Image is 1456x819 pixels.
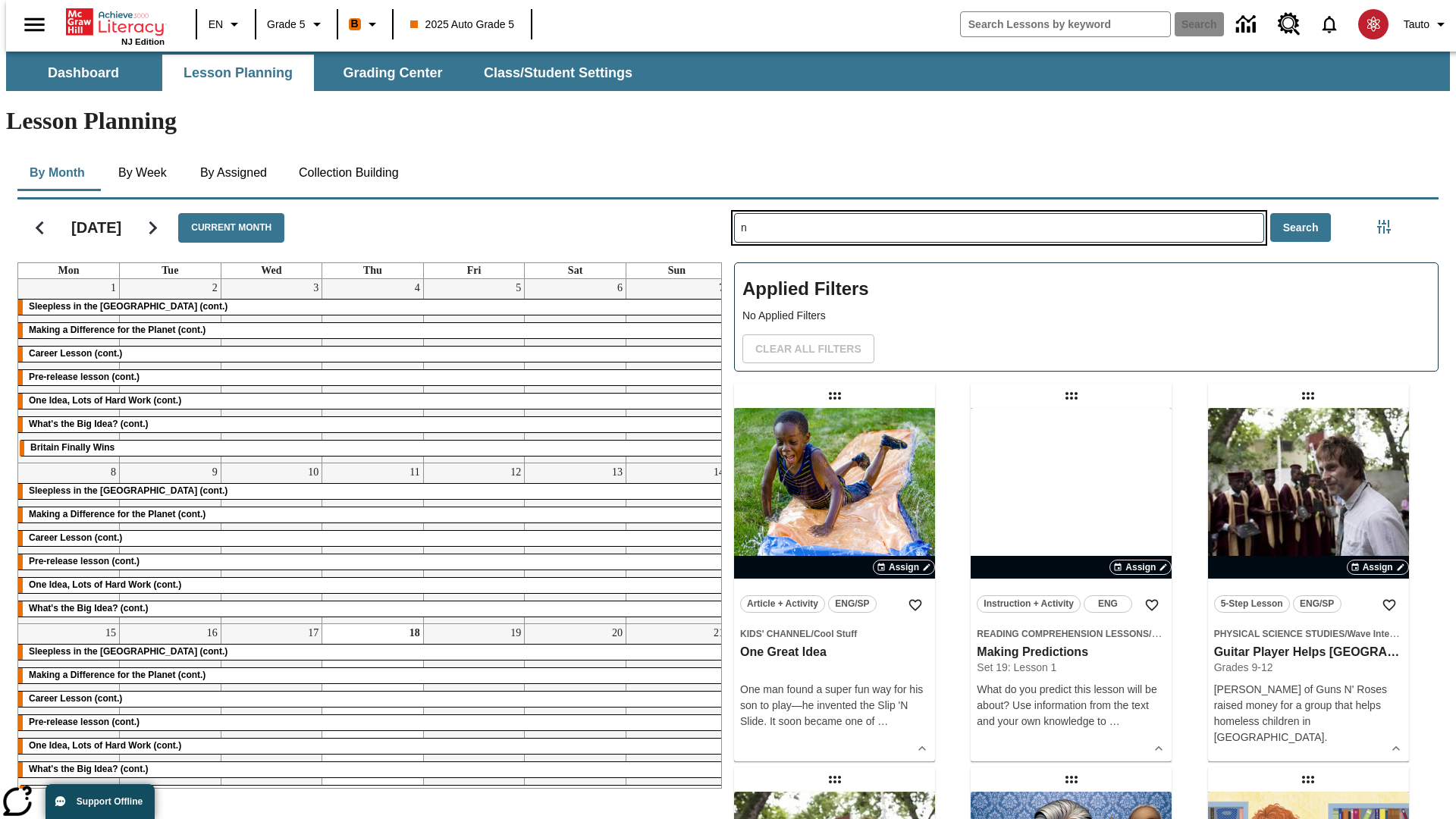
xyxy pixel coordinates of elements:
span: Tauto [1404,17,1429,33]
a: Monday [55,263,83,278]
div: Pre-release lesson (cont.) [18,715,727,730]
span: Career Lesson (cont.) [29,348,122,359]
td: September 7, 2025 [626,279,727,463]
td: September 3, 2025 [221,279,322,463]
span: B [351,14,359,33]
button: ENG/SP [828,595,877,613]
button: Collection Building [287,155,411,191]
div: What do you predict this lesson will be about? Use information from the text and your own knowled... [977,682,1166,730]
span: Making a Difference for the Planet (cont.) [29,325,206,335]
button: Language: EN, Select a language [202,11,250,38]
button: Previous [20,209,59,247]
span: Article + Activity [747,596,818,612]
button: ENG/SP [1293,595,1341,613]
td: September 10, 2025 [221,463,322,623]
span: Career Lesson (cont.) [29,532,122,543]
button: By Month [17,155,97,191]
td: September 14, 2025 [626,463,727,623]
span: Kids' Channel [740,629,811,639]
td: September 8, 2025 [18,463,120,623]
div: One Idea, Lots of Hard Work (cont.) [18,578,727,593]
button: Instruction + Activity [977,595,1081,613]
button: Show Details [911,737,934,760]
td: September 4, 2025 [322,279,424,463]
button: Add to Favorites [902,591,929,619]
h2: [DATE] [71,218,121,237]
a: Sunday [665,263,689,278]
h3: Guitar Player Helps Haiti [1214,645,1403,661]
span: / [811,629,814,639]
button: Show Details [1385,737,1407,760]
span: Britain Finally Wins [30,442,115,453]
p: No Applied Filters [742,308,1430,324]
div: Sleepless in the Animal Kingdom (cont.) [18,300,727,315]
a: Notifications [1310,5,1349,44]
a: September 15, 2025 [102,624,119,642]
h3: Making Predictions [977,645,1166,661]
button: Current Month [178,213,284,243]
span: Pre-release lesson (cont.) [29,717,140,727]
a: September 21, 2025 [711,624,727,642]
a: Tuesday [158,263,181,278]
div: Draggable lesson: Guitar Player Helps Haiti [823,767,847,792]
img: avatar image [1358,9,1389,39]
div: Draggable lesson: One Great Idea [823,384,847,408]
span: Cool Stuff [814,629,857,639]
div: Draggable lesson: Ella Menopi: Episode 2 [1296,767,1320,792]
span: 5-Step Lesson [1221,596,1283,612]
button: Show Details [1147,737,1170,760]
div: lesson details [734,408,935,761]
div: Draggable lesson: Guitar Player Helps Haiti [1296,384,1320,408]
h2: Applied Filters [742,271,1430,308]
input: search field [961,12,1170,36]
span: Assign [889,560,919,574]
a: September 1, 2025 [108,279,119,297]
a: Thursday [360,263,385,278]
span: ENG [1098,596,1118,612]
h3: One Great Idea [740,645,929,661]
a: September 7, 2025 [716,279,727,297]
span: Instruction + Activity [984,596,1074,612]
div: What's the Big Idea? (cont.) [18,417,727,432]
a: September 17, 2025 [305,624,322,642]
div: One man found a super fun way for his son to play—he invented the Slip 'N Slide. It soon became o... [740,682,929,730]
span: Physical Science Studies [1214,629,1345,639]
span: … [1109,715,1120,727]
span: Career Lesson (cont.) [29,693,122,704]
button: Add to Favorites [1376,591,1403,619]
button: Add to Favorites [1138,591,1166,619]
button: Select a new avatar [1349,5,1398,44]
button: Support Offline [45,784,155,819]
a: September 6, 2025 [614,279,626,297]
a: September 19, 2025 [507,624,524,642]
a: September 9, 2025 [209,463,221,482]
span: Topic: Physical Science Studies/Wave Interactions [1214,626,1403,642]
span: One Idea, Lots of Hard Work (cont.) [29,395,181,406]
button: Filters Side menu [1369,212,1399,242]
span: One Idea, Lots of Hard Work (cont.) [29,579,181,590]
span: Pre-release lesson (cont.) [29,372,140,382]
div: Draggable lesson: More Squirrel, Mr. President? [1059,767,1084,792]
button: By Week [105,155,180,191]
a: Wednesday [258,263,284,278]
div: Making a Difference for the Planet (cont.) [18,668,727,683]
a: September 13, 2025 [609,463,626,482]
span: One Idea, Lots of Hard Work (cont.) [29,740,181,751]
div: Career Lesson (cont.) [18,692,727,707]
div: Career Lesson (cont.) [18,531,727,546]
div: lesson details [971,408,1172,761]
div: What's the Big Idea? (cont.) [18,762,727,777]
button: Assign Choose Dates [1109,560,1172,575]
td: September 11, 2025 [322,463,424,623]
div: Cars of the Future? (cont.) [20,786,727,801]
span: What's the Big Idea? (cont.) [29,764,149,774]
div: SubNavbar [6,52,1450,91]
span: EN [209,17,223,33]
span: Sleepless in the Animal Kingdom (cont.) [29,646,227,657]
a: September 10, 2025 [305,463,322,482]
button: Open side menu [12,2,57,47]
span: Making a Difference for the Planet (cont.) [29,670,206,680]
button: Boost Class color is orange. Change class color [343,11,388,38]
span: Making Predictions [1151,629,1235,639]
td: September 12, 2025 [423,463,525,623]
